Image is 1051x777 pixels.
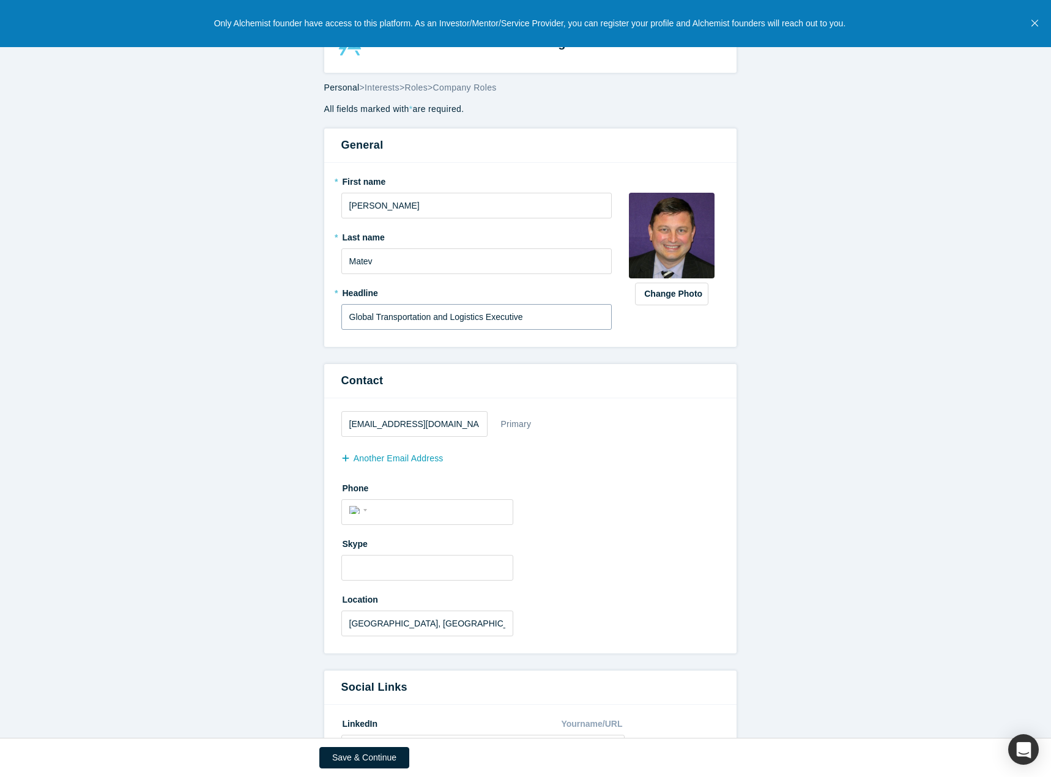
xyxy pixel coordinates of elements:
label: Location [341,589,719,606]
label: Skype [341,533,719,551]
div: Yourname/URL [561,713,625,735]
span: Personal [324,83,360,92]
h3: Contact [341,373,719,389]
label: Phone [341,478,719,495]
label: Headline [341,283,612,300]
button: Save & Continue [319,747,409,768]
label: First name [341,171,612,188]
img: Profile user default [629,193,715,278]
p: Only Alchemist founder have access to this platform. As an Investor/Mentor/Service Provider, you ... [214,17,846,30]
input: Enter a location [341,611,513,636]
label: LinkedIn [341,713,378,731]
span: Roles [404,83,428,92]
button: Change Photo [635,283,708,305]
span: Interests [365,83,399,92]
h3: Social Links [341,679,719,696]
div: > > > [324,81,737,94]
button: another Email Address [341,448,456,469]
input: Partner, CEO [341,304,612,330]
span: Company Roles [433,83,497,92]
h3: General [341,137,719,154]
label: Last name [341,227,612,244]
p: All fields marked with are required. [324,103,737,116]
div: Primary [500,414,532,435]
